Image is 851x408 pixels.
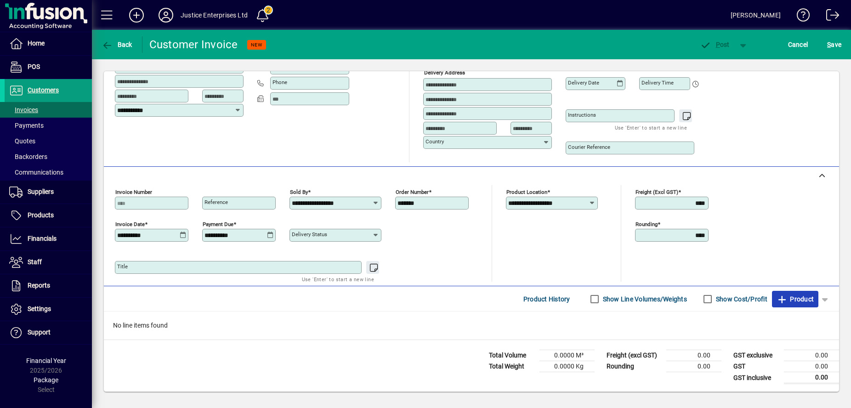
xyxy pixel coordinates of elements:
[122,7,151,23] button: Add
[716,41,720,48] span: P
[5,204,92,227] a: Products
[5,251,92,274] a: Staff
[484,350,539,361] td: Total Volume
[5,164,92,180] a: Communications
[784,361,839,372] td: 0.00
[635,189,678,195] mat-label: Freight (excl GST)
[790,2,810,32] a: Knowledge Base
[5,133,92,149] a: Quotes
[5,118,92,133] a: Payments
[251,42,262,48] span: NEW
[729,372,784,384] td: GST inclusive
[115,221,145,227] mat-label: Invoice date
[28,305,51,312] span: Settings
[772,291,818,307] button: Product
[731,8,781,23] div: [PERSON_NAME]
[784,350,839,361] td: 0.00
[28,40,45,47] span: Home
[5,181,92,204] a: Suppliers
[714,295,767,304] label: Show Cost/Profit
[5,227,92,250] a: Financials
[520,291,574,307] button: Product History
[9,122,44,129] span: Payments
[28,86,59,94] span: Customers
[615,122,687,133] mat-hint: Use 'Enter' to start a new line
[5,102,92,118] a: Invoices
[290,189,308,195] mat-label: Sold by
[825,36,844,53] button: Save
[28,258,42,266] span: Staff
[700,41,730,48] span: ost
[506,189,547,195] mat-label: Product location
[786,36,811,53] button: Cancel
[666,361,721,372] td: 0.00
[9,106,38,113] span: Invoices
[5,149,92,164] a: Backorders
[9,169,63,176] span: Communications
[601,295,687,304] label: Show Line Volumes/Weights
[5,56,92,79] a: POS
[602,350,666,361] td: Freight (excl GST)
[99,36,135,53] button: Back
[28,235,57,242] span: Financials
[115,189,152,195] mat-label: Invoice number
[28,63,40,70] span: POS
[695,36,734,53] button: Post
[292,231,327,238] mat-label: Delivery status
[819,2,840,32] a: Logout
[568,79,599,86] mat-label: Delivery date
[425,138,444,145] mat-label: Country
[602,361,666,372] td: Rounding
[5,274,92,297] a: Reports
[827,41,831,48] span: S
[28,211,54,219] span: Products
[102,41,132,48] span: Back
[181,8,248,23] div: Justice Enterprises Ltd
[777,292,814,306] span: Product
[568,112,596,118] mat-label: Instructions
[151,7,181,23] button: Profile
[784,372,839,384] td: 0.00
[539,350,595,361] td: 0.0000 M³
[729,361,784,372] td: GST
[204,199,228,205] mat-label: Reference
[641,79,674,86] mat-label: Delivery time
[5,298,92,321] a: Settings
[117,263,128,270] mat-label: Title
[5,321,92,344] a: Support
[539,361,595,372] td: 0.0000 Kg
[635,221,658,227] mat-label: Rounding
[149,37,238,52] div: Customer Invoice
[568,144,610,150] mat-label: Courier Reference
[92,36,142,53] app-page-header-button: Back
[729,350,784,361] td: GST exclusive
[302,274,374,284] mat-hint: Use 'Enter' to start a new line
[9,153,47,160] span: Backorders
[484,361,539,372] td: Total Weight
[104,312,839,340] div: No line items found
[788,37,808,52] span: Cancel
[523,292,570,306] span: Product History
[28,282,50,289] span: Reports
[34,376,58,384] span: Package
[28,329,51,336] span: Support
[26,357,66,364] span: Financial Year
[203,221,233,227] mat-label: Payment due
[827,37,841,52] span: ave
[9,137,35,145] span: Quotes
[28,188,54,195] span: Suppliers
[272,79,287,85] mat-label: Phone
[666,350,721,361] td: 0.00
[396,189,429,195] mat-label: Order number
[5,32,92,55] a: Home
